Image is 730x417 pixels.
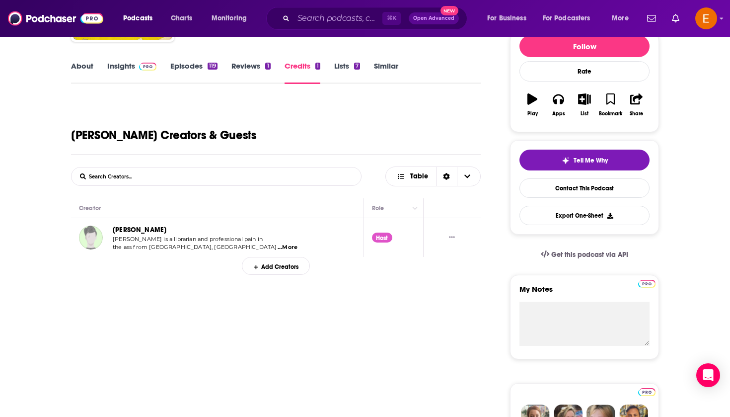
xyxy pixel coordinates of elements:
[599,111,622,117] div: Bookmark
[519,35,650,57] button: Follow
[409,12,459,24] button: Open AdvancedNew
[445,233,459,243] button: Show More Button
[374,61,398,84] a: Similar
[533,243,636,267] a: Get this podcast via API
[581,111,588,117] div: List
[643,10,660,27] a: Show notifications dropdown
[205,10,260,26] button: open menu
[116,10,165,26] button: open menu
[71,128,257,143] h1: Bodice Tipplers Creators & Guests
[519,206,650,225] button: Export One-Sheet
[612,11,629,25] span: More
[552,111,565,117] div: Apps
[487,11,526,25] span: For Business
[164,10,198,26] a: Charts
[354,63,360,70] div: 7
[231,61,270,84] a: Reviews1
[113,236,263,243] span: [PERSON_NAME] is a librarian and professional pain in
[597,87,623,123] button: Bookmark
[638,278,656,288] a: Pro website
[413,16,454,21] span: Open Advanced
[551,250,628,259] span: Get this podcast via API
[276,7,477,30] div: Search podcasts, credits, & more...
[372,233,392,243] div: Host
[638,280,656,288] img: Podchaser Pro
[519,178,650,198] a: Contact This Podcast
[107,61,156,84] a: InsightsPodchaser Pro
[385,167,481,186] button: Choose View
[278,244,297,251] span: ...More
[624,87,650,123] button: Share
[638,387,656,396] a: Pro website
[334,61,360,84] a: Lists7
[170,61,218,84] a: Episodes119
[315,63,320,70] div: 1
[519,150,650,170] button: tell me why sparkleTell Me Why
[171,11,192,25] span: Charts
[605,10,641,26] button: open menu
[410,173,428,180] span: Table
[695,7,717,29] button: Show profile menu
[113,244,277,250] span: the ass from [GEOGRAPHIC_DATA], [GEOGRAPHIC_DATA]
[527,111,538,117] div: Play
[293,10,382,26] input: Search podcasts, credits, & more...
[519,87,545,123] button: Play
[71,61,93,84] a: About
[79,226,103,250] img: Sara McBride
[562,157,570,165] img: tell me why sparkle
[519,284,650,302] label: My Notes
[409,202,421,214] button: Column Actions
[139,63,156,71] img: Podchaser Pro
[695,7,717,29] span: Logged in as emilymorris
[212,11,247,25] span: Monitoring
[574,157,608,165] span: Tell Me Why
[638,388,656,396] img: Podchaser Pro
[480,10,539,26] button: open menu
[572,87,597,123] button: List
[630,111,643,117] div: Share
[436,167,457,186] div: Sort Direction
[536,10,605,26] button: open menu
[545,87,571,123] button: Apps
[8,9,103,28] img: Podchaser - Follow, Share and Rate Podcasts
[242,257,310,274] div: Add Creators
[113,226,166,234] a: [PERSON_NAME]
[543,11,590,25] span: For Podcasters
[123,11,152,25] span: Podcasts
[208,63,218,70] div: 119
[519,61,650,82] div: Rate
[440,6,458,15] span: New
[696,363,720,387] div: Open Intercom Messenger
[265,63,270,70] div: 1
[668,10,683,27] a: Show notifications dropdown
[285,61,320,84] a: Credits1
[79,202,101,214] div: Creator
[372,202,386,214] div: Role
[382,12,401,25] span: ⌘ K
[695,7,717,29] img: User Profile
